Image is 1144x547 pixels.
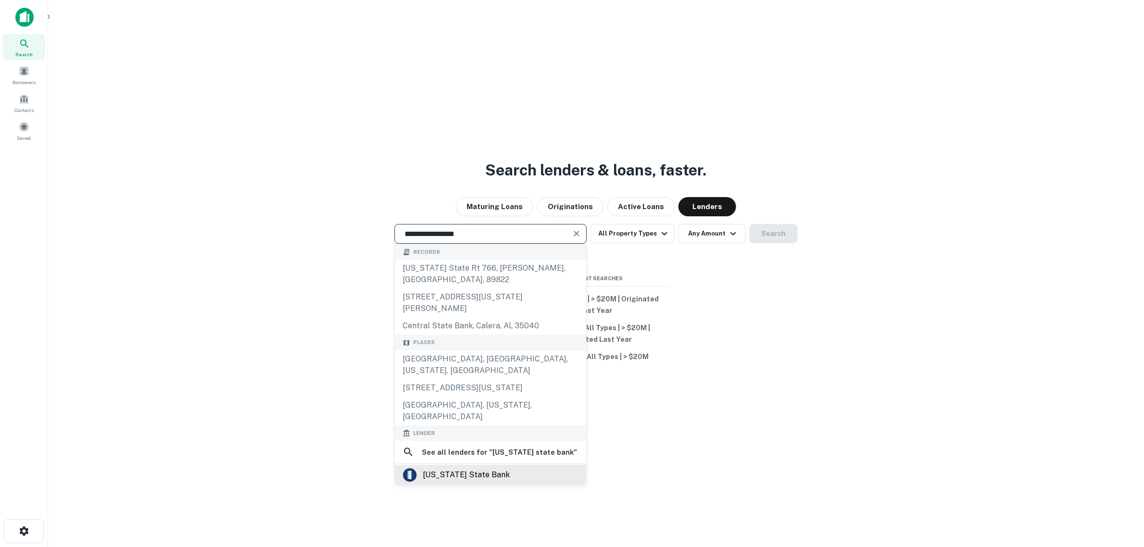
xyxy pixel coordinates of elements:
[413,429,435,437] span: Lender
[3,118,45,144] a: Saved
[17,134,31,142] span: Saved
[3,34,45,60] a: Search
[403,468,417,482] img: picture
[395,289,586,318] div: [STREET_ADDRESS][US_STATE][PERSON_NAME]
[395,318,586,335] div: central state bank, calera, al, 35040
[3,90,45,116] a: Contacts
[395,379,586,397] div: [STREET_ADDRESS][US_STATE]
[422,447,577,458] h6: See all lenders for " [US_STATE] state bank "
[12,78,36,86] span: Borrowers
[1096,470,1144,516] iframe: Chat Widget
[395,260,586,289] div: [US_STATE] state rt 766, [PERSON_NAME], [GEOGRAPHIC_DATA], 89822
[395,465,586,485] a: [US_STATE] state bank
[3,62,45,88] a: Borrowers
[486,159,707,182] h3: Search lenders & loans, faster.
[678,224,746,243] button: Any Amount
[537,197,603,216] button: Originations
[15,8,34,27] img: capitalize-icon.png
[14,106,34,114] span: Contacts
[413,339,435,347] span: Places
[413,248,440,256] span: Records
[524,290,668,319] button: Land | All Types | > $20M | Originated Last Year
[590,224,674,243] button: All Property Types
[423,468,510,482] div: [US_STATE] state bank
[395,397,586,425] div: [GEOGRAPHIC_DATA], [US_STATE], [GEOGRAPHIC_DATA]
[570,227,583,240] button: Clear
[395,350,586,379] div: [GEOGRAPHIC_DATA], [GEOGRAPHIC_DATA], [US_STATE], [GEOGRAPHIC_DATA]
[524,348,668,365] button: Hospitality | All Types | > $20M
[524,319,668,348] button: Hospitality | All Types | > $20M | Originated Last Year
[456,197,533,216] button: Maturing Loans
[524,274,668,283] span: Recent Searches
[15,50,33,58] span: Search
[678,197,736,216] button: Lenders
[607,197,675,216] button: Active Loans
